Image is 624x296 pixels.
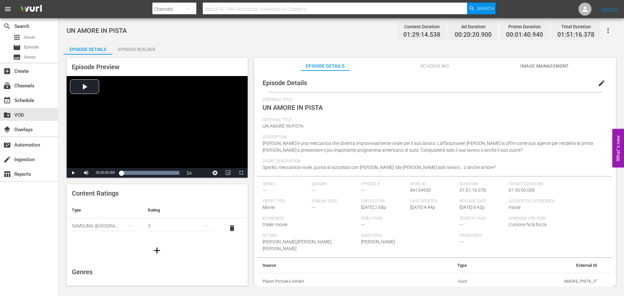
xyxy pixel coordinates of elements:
button: Mute [80,168,93,178]
span: Created On: [361,199,407,204]
span: Directors [361,233,456,238]
span: 01:51:16.378 [460,187,486,193]
span: Image Management [520,62,569,70]
span: Keywords: [263,216,358,221]
span: Episode Details [301,62,350,70]
span: Episode #: [361,182,407,187]
div: Episode Details [63,42,112,57]
span: movie [509,205,521,210]
span: Movie [263,205,275,210]
span: Roku Tags: [361,216,456,221]
span: Wurl ID: [410,182,456,187]
th: Rating [143,202,219,218]
button: Open Feedback Widget [612,129,624,167]
span: Search Tags: [460,216,506,221]
span: Season: [312,182,358,187]
span: menu [4,5,12,13]
span: Target Duration: [509,182,604,187]
div: Promo Duration [506,22,543,31]
span: UN AMORE IN PISTA [67,27,127,34]
span: Episode [24,44,39,50]
span: Ingestion [3,156,11,163]
th: Source [257,258,413,273]
span: Episode Preview [72,63,120,71]
span: Overlays [3,126,11,134]
span: Asset [13,33,21,41]
span: Producers [460,233,555,238]
td: AMORE_PISTA_IT [472,273,602,290]
div: Progress Bar [121,171,179,175]
span: 00:20:20.900 [455,31,492,39]
span: 84134930 [410,187,431,193]
th: Type [67,202,143,218]
span: --- [361,187,365,193]
div: Episode Builder [112,42,161,57]
span: Short Description [263,159,604,164]
span: trailer movie [263,222,287,227]
span: Last Updated: [410,199,456,204]
span: Series: [263,182,309,187]
span: --- [312,205,316,210]
span: Series [13,53,21,61]
span: Scheduling [410,62,459,70]
table: simple table [67,202,248,238]
button: Play [67,168,80,178]
span: Episode [13,44,21,51]
span: Entry Type: [263,199,309,204]
span: Description [263,135,604,140]
span: [DATE] 4:44p [410,205,435,210]
span: Suggested Categories: [509,199,604,204]
span: Sparks, meccanica virale, punta al successo con [PERSON_NAME]. Ma [PERSON_NAME] solo lavoro… o an... [263,165,496,170]
span: --- [460,239,463,244]
span: Automation [3,141,11,149]
span: --- [361,222,365,227]
th: External ID [472,258,602,273]
table: simple table [257,258,613,290]
span: [PERSON_NAME] è una meccanica che diventa improvvisamente virale per il suo lavoro. L'affascinate... [263,141,593,153]
span: 00:01:40.940 [506,31,543,39]
span: Search [3,22,11,30]
span: [DATE] 9:42p [460,205,485,210]
span: delete [228,224,236,232]
span: [PERSON_NAME] [361,239,395,244]
div: Total Duration [557,22,594,31]
th: Type [413,258,472,273]
span: 01:29:14.538 [403,31,440,39]
span: Genres [72,268,93,276]
span: edit [598,79,605,87]
span: VOD [3,111,11,119]
span: Episode Details [263,79,307,87]
span: 01:30:00.000 [509,187,535,193]
span: Channels [3,82,11,90]
span: Release Date: [460,199,506,204]
div: Content Duration [403,22,440,31]
div: Ad Duration [455,22,492,31]
span: [DATE] 2:58p [361,205,386,210]
span: 01:51:16.378 [557,31,594,39]
span: Samsung VOD Row: [509,216,555,221]
span: Asset [24,34,35,41]
span: 00:00:00.000 [96,171,115,174]
button: delete [224,220,240,236]
td: Guid [413,273,472,290]
span: Schedule [3,97,11,104]
a: Sign Out [601,6,618,12]
span: [PERSON_NAME],[PERSON_NAME],[PERSON_NAME] [263,239,332,251]
span: Search [477,3,494,14]
span: UN AMORE IN PISTA [263,104,323,111]
span: External Title [263,97,604,103]
img: ans4CAIJ8jUAAAAAAAAAAAAAAAAAAAAAAAAgQb4GAAAAAAAAAAAAAAAAAAAAAAAAJMjXAAAAAAAAAAAAAAAAAAAAAAAAgAT5G... [16,2,47,17]
button: edit [594,75,609,91]
span: UN AMORE IN PISTA [263,123,304,129]
button: Playback Rate [183,168,196,178]
th: Plaion Pictures GmbH [257,273,413,290]
span: --- [263,187,266,193]
span: Publish Date: [312,199,358,204]
span: --- [312,187,316,193]
span: Series [24,54,36,60]
button: Picture-in-Picture [222,168,235,178]
button: Episode Details [63,42,112,55]
div: Video Player [67,76,248,178]
div: 3 [148,217,214,235]
button: Episode Builder [112,42,161,55]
